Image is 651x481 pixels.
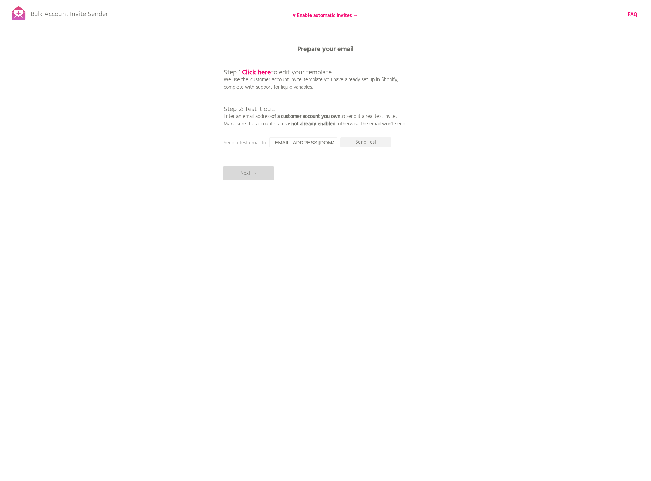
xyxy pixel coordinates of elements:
p: We use the 'customer account invite' template you have already set up in Shopify, complete with s... [224,54,406,128]
p: Send Test [340,137,391,147]
b: ♥ Enable automatic invites → [293,12,358,20]
p: Bulk Account Invite Sender [31,4,108,21]
a: Click here [242,67,271,78]
b: Prepare your email [297,44,354,55]
span: Step 1: to edit your template. [224,67,333,78]
p: Send a test email to [224,139,359,147]
span: Step 2: Test it out. [224,104,275,115]
p: Next → [223,166,274,180]
b: of a customer account you own [271,112,340,121]
a: FAQ [628,11,637,18]
b: FAQ [628,11,637,19]
b: not already enabled [291,120,336,128]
